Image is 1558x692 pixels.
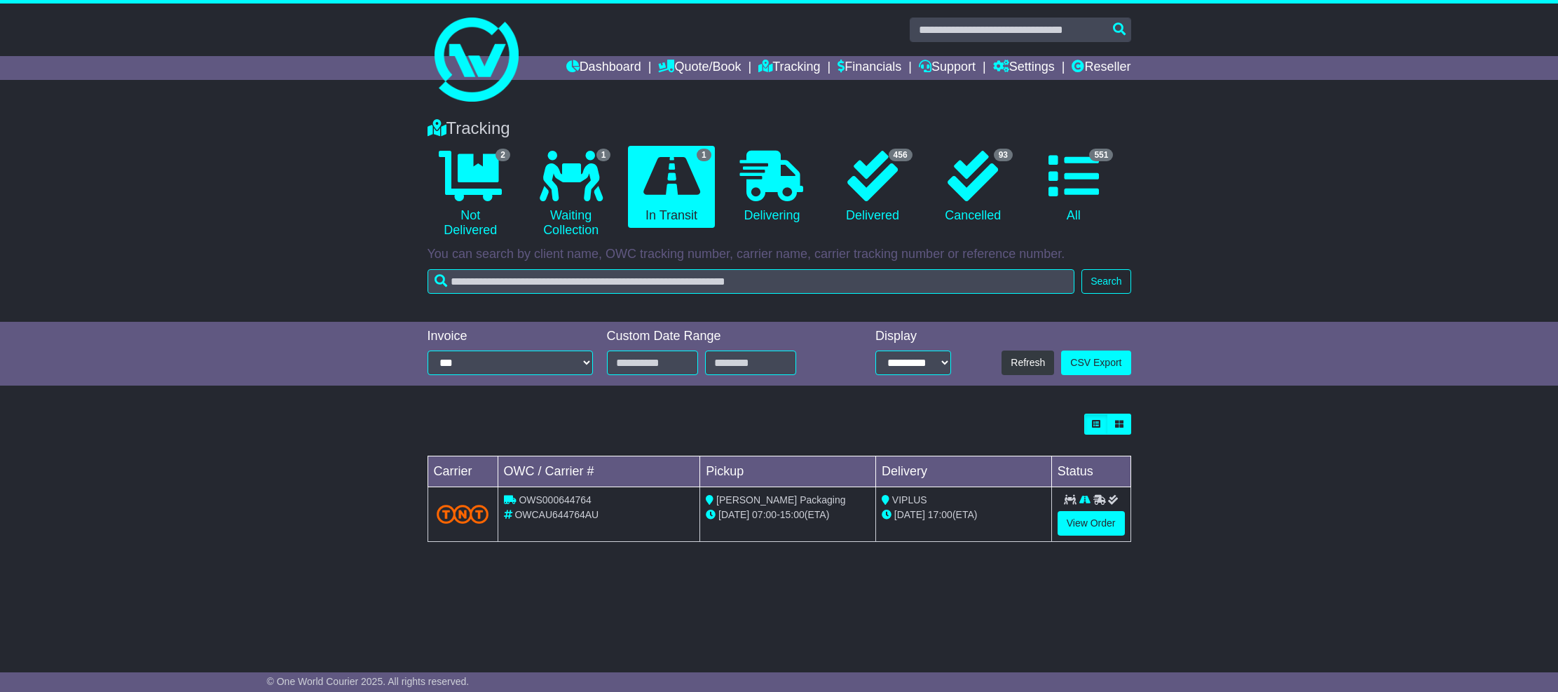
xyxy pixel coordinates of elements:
a: 456 Delivered [829,146,915,229]
div: Display [875,329,951,344]
div: Custom Date Range [607,329,832,344]
span: OWCAU644764AU [514,509,599,520]
span: 17:00 [928,509,952,520]
span: 1 [697,149,711,161]
a: Financials [838,56,901,80]
a: Dashboard [566,56,641,80]
span: 456 [889,149,913,161]
div: - (ETA) [706,508,870,522]
span: © One World Courier 2025. All rights reserved. [267,676,470,687]
a: Settings [993,56,1055,80]
span: VIPLUS [892,494,927,506]
div: Tracking [421,118,1138,139]
button: Search [1081,269,1130,294]
a: Reseller [1072,56,1130,80]
td: OWC / Carrier # [498,456,700,487]
button: Refresh [1002,351,1054,375]
span: 551 [1089,149,1113,161]
span: 1 [596,149,611,161]
a: 551 All [1030,146,1116,229]
span: 15:00 [780,509,805,520]
a: Support [919,56,976,80]
td: Delivery [875,456,1051,487]
p: You can search by client name, OWC tracking number, carrier name, carrier tracking number or refe... [428,247,1131,262]
span: 07:00 [752,509,777,520]
span: [DATE] [894,509,925,520]
a: Delivering [729,146,815,229]
span: [PERSON_NAME] Packaging [716,494,845,506]
a: View Order [1058,511,1125,536]
a: 1 Waiting Collection [528,146,614,243]
a: Tracking [758,56,820,80]
div: Invoice [428,329,593,344]
a: 93 Cancelled [930,146,1016,229]
span: 2 [496,149,510,161]
a: 2 Not Delivered [428,146,514,243]
td: Pickup [700,456,876,487]
a: Quote/Book [658,56,741,80]
td: Status [1051,456,1130,487]
td: Carrier [428,456,498,487]
span: [DATE] [718,509,749,520]
span: 93 [994,149,1013,161]
img: TNT_Domestic.png [437,505,489,524]
a: CSV Export [1061,351,1130,375]
span: OWS000644764 [519,494,592,506]
div: (ETA) [882,508,1046,522]
a: 1 In Transit [628,146,714,229]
